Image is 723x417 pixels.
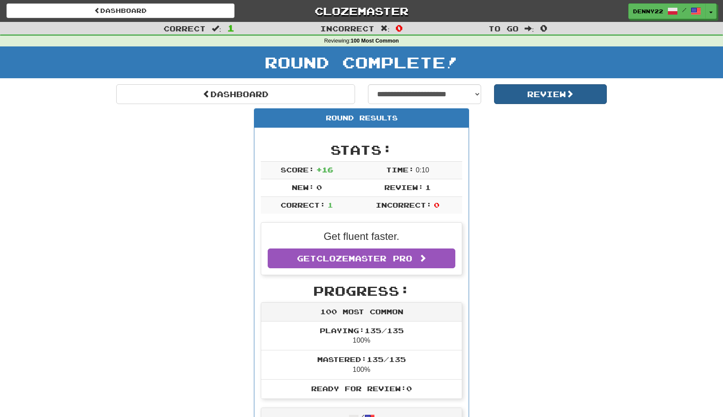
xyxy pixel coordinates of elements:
span: 1 [425,183,431,191]
span: 1 [328,201,333,209]
span: Mastered: 135 / 135 [317,355,406,363]
span: Correct: [281,201,325,209]
span: Clozemaster Pro [316,254,412,263]
span: Ready for Review: 0 [311,384,412,392]
li: 100% [261,322,462,351]
span: Incorrect [320,24,374,33]
span: 1 [227,23,235,33]
div: 100 Most Common [261,303,462,322]
span: : [380,25,390,32]
strong: 100 Most Common [351,38,399,44]
button: Review [494,84,607,104]
a: Dashboard [116,84,355,104]
span: 0 [434,201,439,209]
span: Correct [164,24,206,33]
span: 0 [540,23,547,33]
span: + 16 [316,166,333,174]
p: Get fluent faster. [268,229,455,244]
span: : [525,25,534,32]
h2: Stats: [261,143,462,157]
span: Score: [281,166,314,174]
h2: Progress: [261,284,462,298]
span: Incorrect: [376,201,432,209]
span: New: [292,183,314,191]
a: GetClozemaster Pro [268,248,455,268]
span: Review: [384,183,423,191]
span: 0 : 10 [416,166,429,174]
span: Denny22 [633,7,663,15]
h1: Round Complete! [3,54,720,71]
div: Round Results [254,109,469,128]
a: Dashboard [6,3,235,18]
span: Time: [386,166,414,174]
span: / [682,7,686,13]
span: 0 [395,23,403,33]
li: 100% [261,350,462,380]
span: To go [488,24,519,33]
span: : [212,25,221,32]
a: Denny22 / [628,3,706,19]
a: Clozemaster [247,3,476,18]
span: 0 [316,183,322,191]
span: Playing: 135 / 135 [320,326,404,334]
